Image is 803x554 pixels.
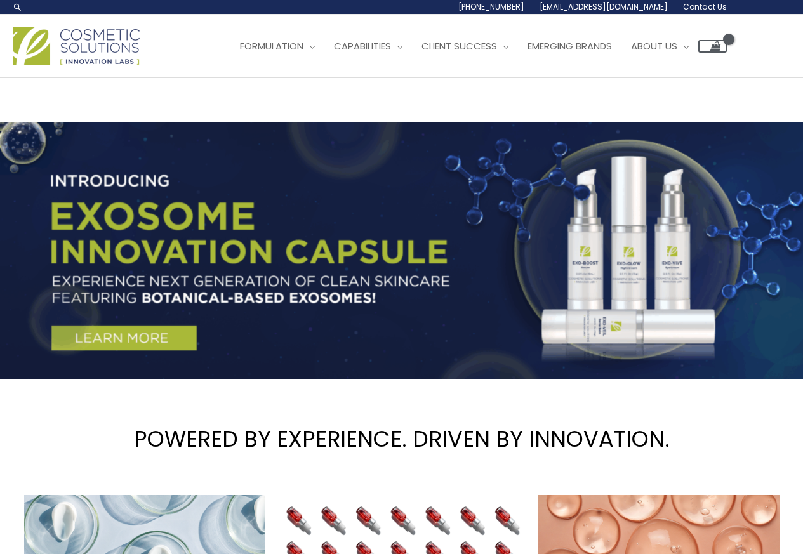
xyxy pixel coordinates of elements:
a: Client Success [412,27,518,65]
a: Search icon link [13,2,23,12]
span: [EMAIL_ADDRESS][DOMAIN_NAME] [540,1,668,12]
span: Contact Us [683,1,727,12]
nav: Site Navigation [221,27,727,65]
a: About Us [621,27,698,65]
span: [PHONE_NUMBER] [458,1,524,12]
span: Capabilities [334,39,391,53]
img: Cosmetic Solutions Logo [13,27,140,65]
a: View Shopping Cart, empty [698,40,727,53]
a: Emerging Brands [518,27,621,65]
span: About Us [631,39,677,53]
span: Client Success [421,39,497,53]
span: Emerging Brands [528,39,612,53]
a: Capabilities [324,27,412,65]
span: Formulation [240,39,303,53]
a: Formulation [230,27,324,65]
